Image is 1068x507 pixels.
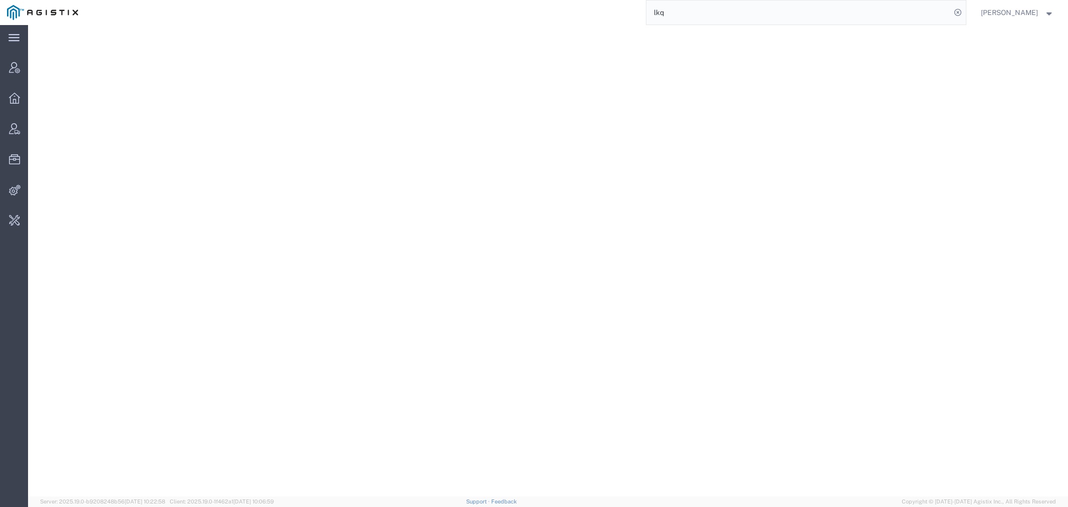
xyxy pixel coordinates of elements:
span: Client: 2025.19.0-1f462a1 [170,498,274,504]
span: Copyright © [DATE]-[DATE] Agistix Inc., All Rights Reserved [902,497,1056,506]
a: Feedback [491,498,517,504]
a: Support [466,498,491,504]
img: logo [7,5,78,20]
span: [DATE] 10:06:59 [233,498,274,504]
button: [PERSON_NAME] [980,7,1054,19]
iframe: FS Legacy Container [28,25,1068,496]
span: [DATE] 10:22:58 [125,498,165,504]
input: Search for shipment number, reference number [646,1,951,25]
span: Server: 2025.19.0-b9208248b56 [40,498,165,504]
span: Carrie Virgilio [981,7,1038,18]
